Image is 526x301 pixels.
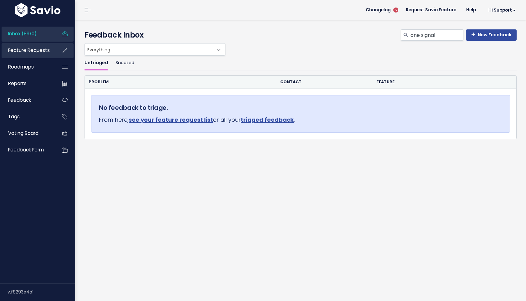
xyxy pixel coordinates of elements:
th: Feature [373,76,492,89]
img: logo-white.9d6f32f41409.svg [13,3,62,17]
span: Everything [85,43,225,56]
span: Feedback [8,97,31,103]
a: Feedback [2,93,52,107]
a: Snoozed [116,56,134,70]
ul: Filter feature requests [85,56,517,70]
a: Help [461,5,481,15]
span: Voting Board [8,130,39,136]
div: v.f8293e4a1 [8,284,75,300]
span: Feature Requests [8,47,50,54]
span: Reports [8,80,27,87]
h4: Feedback Inbox [85,29,517,41]
span: 5 [393,8,398,13]
a: Hi Support [481,5,521,15]
a: Roadmaps [2,60,52,74]
th: Problem [85,76,276,89]
span: Hi Support [488,8,516,13]
input: Search inbox... [410,29,463,41]
a: Voting Board [2,126,52,140]
span: Inbox (89/0) [8,30,37,37]
a: Reports [2,76,52,91]
a: triaged feedback [241,116,294,124]
span: Feedback form [8,146,44,153]
span: Changelog [366,8,391,12]
a: Feedback form [2,143,52,157]
span: Everything [85,43,213,55]
a: see your feature request list [129,116,213,124]
th: Contact [276,76,372,89]
a: Inbox (89/0) [2,27,52,41]
span: Roadmaps [8,64,34,70]
a: New Feedback [466,29,517,41]
a: Request Savio Feature [401,5,461,15]
a: Feature Requests [2,43,52,58]
a: Tags [2,110,52,124]
h5: No feedback to triage. [99,103,502,112]
span: Tags [8,113,20,120]
p: From here, or all your . [99,115,502,125]
a: Untriaged [85,56,108,70]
